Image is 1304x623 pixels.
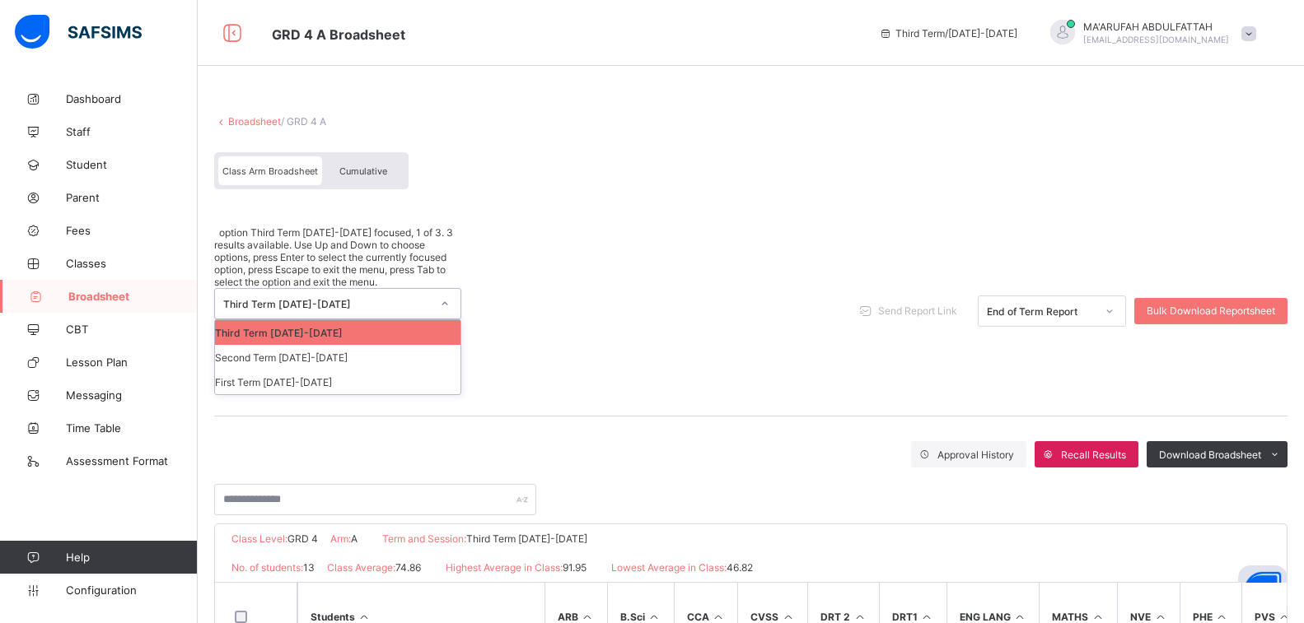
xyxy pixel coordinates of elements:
[1215,611,1229,623] i: Sort in Ascending Order
[1013,611,1027,623] i: Sort in Ascending Order
[215,345,460,370] div: Second Term [DATE]-[DATE]
[66,583,197,597] span: Configuration
[1061,449,1126,461] span: Recall Results
[1278,611,1292,623] i: Sort in Ascending Order
[382,532,466,545] span: Term and Session:
[215,370,460,394] div: First Term [DATE]-[DATE]
[781,611,795,623] i: Sort in Ascending Order
[303,561,315,574] span: 13
[853,611,867,623] i: Sort in Ascending Order
[228,115,281,128] a: Broadsheet
[1147,305,1275,317] span: Bulk Download Reportsheet
[214,226,453,288] span: option Third Term [DATE]-[DATE] focused, 1 of 3. 3 results available. Use Up and Down to choose o...
[358,611,372,623] i: Sort Ascending
[66,158,198,171] span: Student
[466,532,587,545] span: Third Term [DATE]-[DATE]
[66,356,198,369] span: Lesson Plan
[15,15,142,49] img: safsims
[66,92,198,105] span: Dashboard
[66,454,198,467] span: Assessment Format
[66,551,197,564] span: Help
[446,561,563,574] span: Highest Average in Class:
[878,305,957,317] span: Send Report Link
[1159,449,1261,461] span: Download Broadsheet
[1153,611,1167,623] i: Sort in Ascending Order
[272,26,405,43] span: Class Arm Broadsheet
[327,561,395,574] span: Class Average:
[920,611,934,623] i: Sort in Ascending Order
[647,611,661,623] i: Sort in Ascending Order
[66,257,198,270] span: Classes
[281,115,326,128] span: / GRD 4 A
[222,165,318,177] span: Class Arm Broadsheet
[395,561,421,574] span: 74.86
[231,561,303,574] span: No. of students:
[1034,20,1264,47] div: MA'ARUFAHABDULFATTAH
[66,191,198,204] span: Parent
[1083,35,1229,44] span: [EMAIL_ADDRESS][DOMAIN_NAME]
[351,532,358,545] span: A
[987,305,1096,317] div: End of Term Report
[1091,611,1105,623] i: Sort in Ascending Order
[1238,565,1288,615] button: Open asap
[581,611,595,623] i: Sort in Ascending Order
[330,532,351,545] span: Arm:
[1083,21,1229,33] span: MA'ARUFAH ABDULFATTAH
[879,27,1017,40] span: session/term information
[727,561,753,574] span: 46.82
[66,224,198,237] span: Fees
[68,290,198,303] span: Broadsheet
[611,561,727,574] span: Lowest Average in Class:
[66,388,198,402] span: Messaging
[215,320,460,345] div: Third Term [DATE]-[DATE]
[66,323,198,336] span: CBT
[287,532,318,545] span: GRD 4
[339,165,387,177] span: Cumulative
[712,611,726,623] i: Sort in Ascending Order
[223,298,431,310] div: Third Term [DATE]-[DATE]
[66,125,198,138] span: Staff
[937,449,1014,461] span: Approval History
[66,421,198,435] span: Time Table
[231,532,287,545] span: Class Level:
[563,561,587,574] span: 91.95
